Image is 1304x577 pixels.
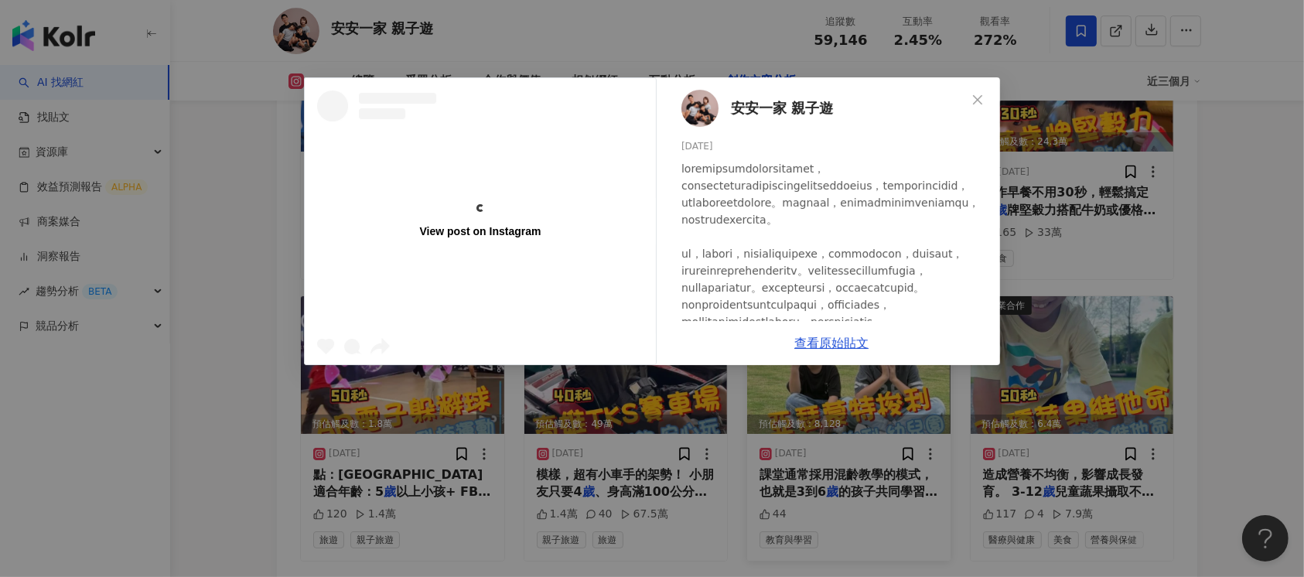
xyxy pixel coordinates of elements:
button: Close [962,84,993,115]
a: KOL Avatar安安一家 親子遊 [681,90,966,127]
img: KOL Avatar [681,90,719,127]
a: View post on Instagram [305,78,656,364]
span: close [971,94,984,106]
span: 安安一家 親子遊 [731,97,833,119]
div: [DATE] [681,139,988,154]
div: View post on Instagram [420,224,541,238]
a: 查看原始貼文 [794,336,869,350]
